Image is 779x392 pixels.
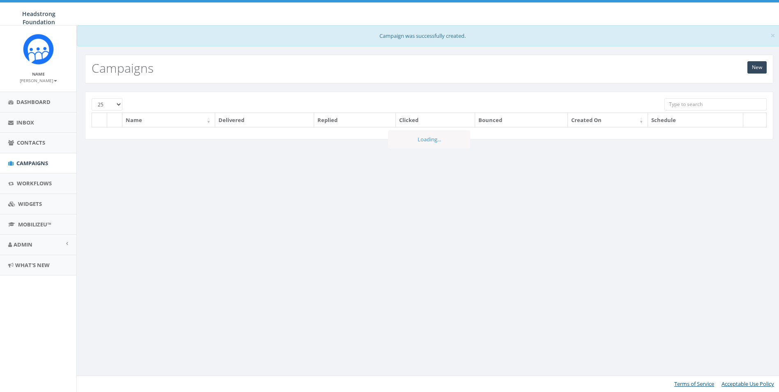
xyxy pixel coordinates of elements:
[770,30,775,41] span: ×
[674,380,714,387] a: Terms of Service
[17,139,45,146] span: Contacts
[17,180,52,187] span: Workflows
[664,98,767,111] input: Type to search
[215,113,314,127] th: Delivered
[18,221,51,228] span: MobilizeU™
[475,113,568,127] th: Bounced
[16,98,51,106] span: Dashboard
[23,34,54,65] img: Rally_platform_Icon_1.png
[396,113,475,127] th: Clicked
[32,71,45,77] small: Name
[388,130,470,149] div: Loading...
[15,261,50,269] span: What's New
[20,76,57,84] a: [PERSON_NAME]
[14,241,32,248] span: Admin
[122,113,215,127] th: Name
[92,61,154,75] h2: Campaigns
[20,78,57,83] small: [PERSON_NAME]
[747,61,767,74] a: New
[770,31,775,40] button: Close
[314,113,396,127] th: Replied
[568,113,648,127] th: Created On
[16,119,34,126] span: Inbox
[22,10,55,26] span: Headstrong Foundation
[722,380,774,387] a: Acceptable Use Policy
[648,113,743,127] th: Schedule
[16,159,48,167] span: Campaigns
[18,200,42,208] span: Widgets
